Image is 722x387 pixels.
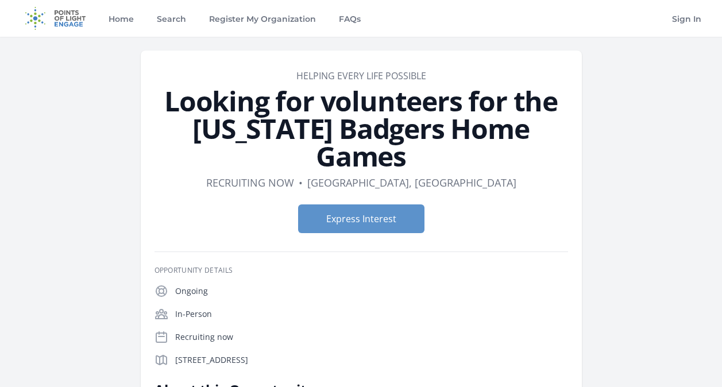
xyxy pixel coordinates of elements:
p: [STREET_ADDRESS] [175,354,568,366]
button: Express Interest [298,204,424,233]
div: • [299,175,303,191]
h3: Opportunity Details [155,266,568,275]
dd: [GEOGRAPHIC_DATA], [GEOGRAPHIC_DATA] [307,175,516,191]
dd: Recruiting now [206,175,294,191]
p: Recruiting now [175,331,568,343]
h1: Looking for volunteers for the [US_STATE] Badgers Home Games [155,87,568,170]
p: Ongoing [175,285,568,297]
a: Helping Every Life Possible [296,69,426,82]
p: In-Person [175,308,568,320]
